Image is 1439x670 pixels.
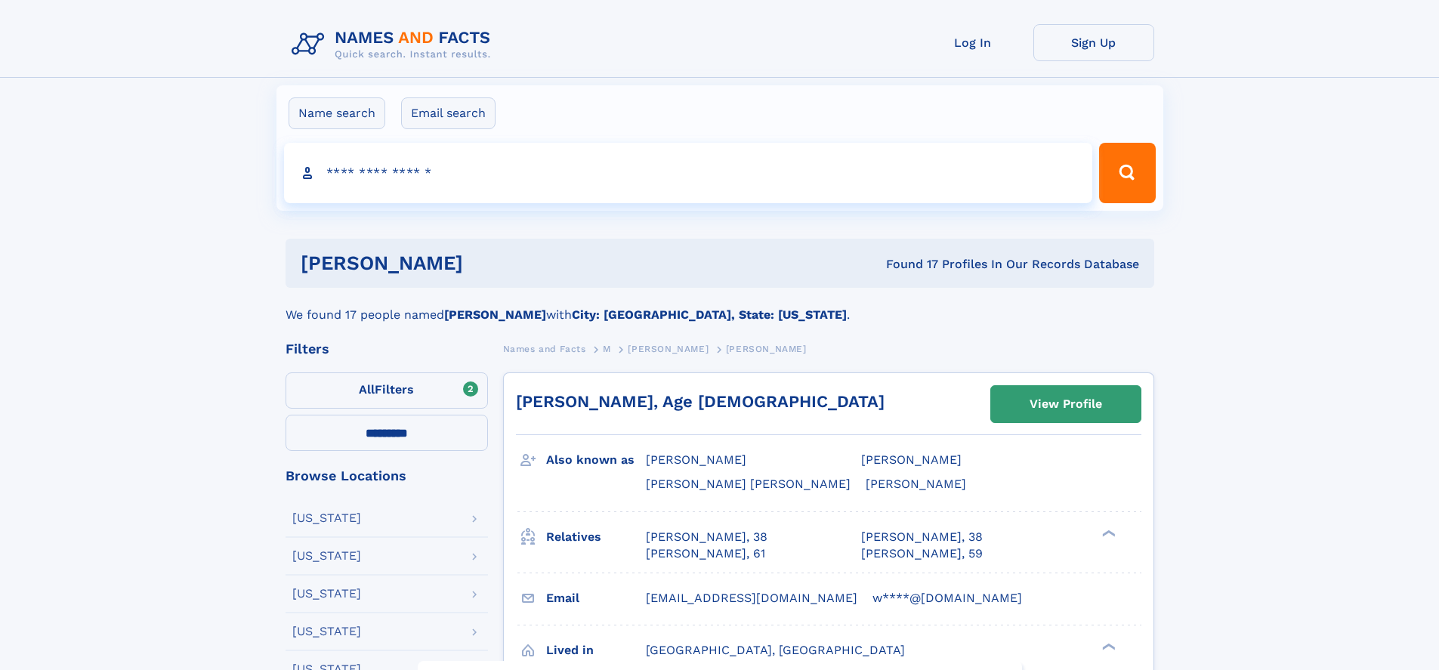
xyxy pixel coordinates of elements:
h1: [PERSON_NAME] [301,254,675,273]
span: [PERSON_NAME] [646,452,746,467]
input: search input [284,143,1093,203]
div: ❯ [1098,528,1116,538]
div: ❯ [1098,641,1116,651]
a: [PERSON_NAME], 61 [646,545,765,562]
span: M [603,344,611,354]
div: View Profile [1030,387,1102,421]
b: [PERSON_NAME] [444,307,546,322]
span: [PERSON_NAME] [PERSON_NAME] [646,477,851,491]
a: Names and Facts [503,339,586,358]
div: We found 17 people named with . [286,288,1154,324]
h3: Also known as [546,447,646,473]
a: M [603,339,611,358]
div: Filters [286,342,488,356]
span: [EMAIL_ADDRESS][DOMAIN_NAME] [646,591,857,605]
span: [PERSON_NAME] [866,477,966,491]
div: [US_STATE] [292,512,361,524]
label: Email search [401,97,496,129]
span: All [359,382,375,397]
div: Browse Locations [286,469,488,483]
img: Logo Names and Facts [286,24,503,65]
div: [US_STATE] [292,550,361,562]
a: [PERSON_NAME], 38 [861,529,983,545]
label: Filters [286,372,488,409]
span: [PERSON_NAME] [861,452,962,467]
a: [PERSON_NAME], Age [DEMOGRAPHIC_DATA] [516,392,885,411]
span: [PERSON_NAME] [726,344,807,354]
div: [US_STATE] [292,588,361,600]
div: Found 17 Profiles In Our Records Database [675,256,1139,273]
b: City: [GEOGRAPHIC_DATA], State: [US_STATE] [572,307,847,322]
a: [PERSON_NAME], 38 [646,529,767,545]
h3: Relatives [546,524,646,550]
span: [GEOGRAPHIC_DATA], [GEOGRAPHIC_DATA] [646,643,905,657]
span: [PERSON_NAME] [628,344,709,354]
h3: Lived in [546,638,646,663]
a: [PERSON_NAME] [628,339,709,358]
a: Log In [912,24,1033,61]
label: Name search [289,97,385,129]
a: View Profile [991,386,1141,422]
h3: Email [546,585,646,611]
a: [PERSON_NAME], 59 [861,545,983,562]
button: Search Button [1099,143,1155,203]
div: [US_STATE] [292,625,361,638]
a: Sign Up [1033,24,1154,61]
